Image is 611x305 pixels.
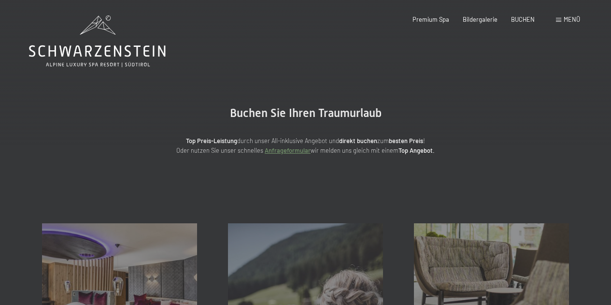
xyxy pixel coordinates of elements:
span: Menü [564,15,580,23]
strong: direkt buchen [339,137,377,145]
strong: Top Preis-Leistung [186,137,237,145]
a: Bildergalerie [463,15,497,23]
a: Premium Spa [412,15,449,23]
a: Anfrageformular [265,146,311,154]
a: BUCHEN [511,15,535,23]
p: durch unser All-inklusive Angebot und zum ! Oder nutzen Sie unser schnelles wir melden uns gleich... [113,136,499,156]
span: Buchen Sie Ihren Traumurlaub [230,106,382,120]
strong: besten Preis [389,137,423,145]
strong: Top Angebot. [398,146,435,154]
